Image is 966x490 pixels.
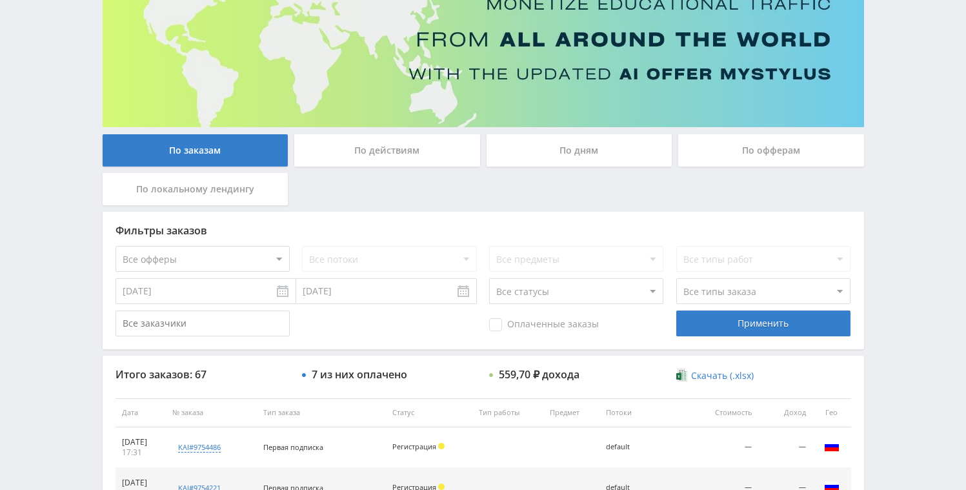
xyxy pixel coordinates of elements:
div: Итого заказов: 67 [116,369,290,380]
td: — [758,427,812,468]
div: 7 из них оплачено [312,369,407,380]
div: По локальному лендингу [103,173,288,205]
span: Холд [438,484,445,490]
th: Тип работы [472,398,543,427]
div: Фильтры заказов [116,225,851,236]
th: № заказа [166,398,257,427]
th: Потоки [599,398,692,427]
div: 17:31 [122,447,159,458]
a: Скачать (.xlsx) [676,369,754,382]
span: Оплаченные заказы [489,318,599,331]
div: default [606,443,664,451]
div: [DATE] [122,437,159,447]
th: Предмет [543,398,599,427]
th: Дата [116,398,166,427]
div: 559,70 ₽ дохода [499,369,579,380]
td: — [692,427,758,468]
img: xlsx [676,369,687,382]
th: Тип заказа [257,398,386,427]
th: Доход [758,398,812,427]
div: По офферам [678,134,864,167]
th: Статус [386,398,472,427]
span: Холд [438,443,445,449]
input: Все заказчики [116,311,290,336]
div: Применить [676,311,850,336]
span: Скачать (.xlsx) [691,371,754,381]
th: Стоимость [692,398,758,427]
div: По дням [487,134,672,167]
span: Первая подписка [263,442,323,452]
div: По действиям [294,134,480,167]
img: rus.png [824,438,840,454]
div: kai#9754486 [178,442,221,453]
div: По заказам [103,134,288,167]
div: [DATE] [122,478,159,488]
th: Гео [812,398,851,427]
span: Регистрация [392,442,436,451]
